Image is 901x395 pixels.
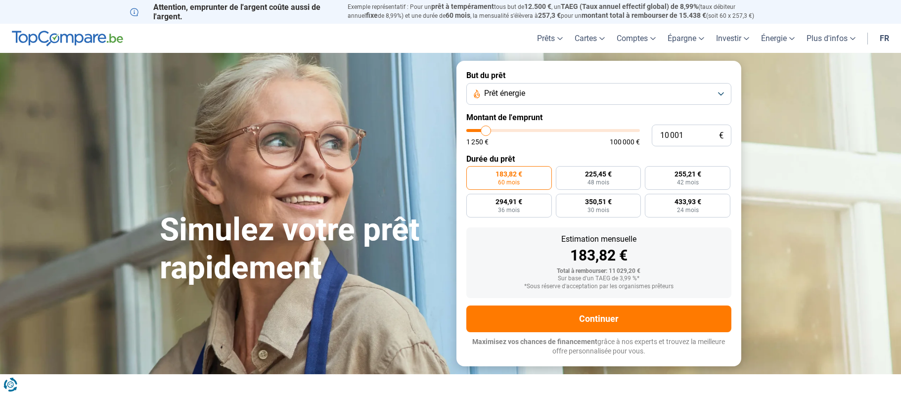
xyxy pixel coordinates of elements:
[160,211,445,287] h1: Simulez votre prêt rapidement
[569,24,611,53] a: Cartes
[675,198,701,205] span: 433,93 €
[366,11,378,19] span: fixe
[348,2,771,20] p: Exemple représentatif : Pour un tous but de , un (taux débiteur annuel de 8,99%) et une durée de ...
[582,11,706,19] span: montant total à rembourser de 15.438 €
[446,11,470,19] span: 60 mois
[585,171,612,177] span: 225,45 €
[466,337,731,356] p: grâce à nos experts et trouvez la meilleure offre personnalisée pour vous.
[466,306,731,332] button: Continuer
[466,71,731,80] label: But du prêt
[662,24,710,53] a: Épargne
[130,2,336,21] p: Attention, emprunter de l'argent coûte aussi de l'argent.
[531,24,569,53] a: Prêts
[587,179,609,185] span: 48 mois
[610,138,640,145] span: 100 000 €
[496,171,522,177] span: 183,82 €
[474,268,723,275] div: Total à rembourser: 11 029,20 €
[801,24,861,53] a: Plus d'infos
[585,198,612,205] span: 350,51 €
[524,2,551,10] span: 12.500 €
[719,132,723,140] span: €
[755,24,801,53] a: Énergie
[474,248,723,263] div: 183,82 €
[611,24,662,53] a: Comptes
[677,207,699,213] span: 24 mois
[538,11,561,19] span: 257,3 €
[466,154,731,164] label: Durée du prêt
[675,171,701,177] span: 255,21 €
[874,24,895,53] a: fr
[677,179,699,185] span: 42 mois
[466,138,489,145] span: 1 250 €
[710,24,755,53] a: Investir
[466,113,731,122] label: Montant de l'emprunt
[498,207,520,213] span: 36 mois
[473,338,598,346] span: Maximisez vos chances de financement
[474,283,723,290] div: *Sous réserve d'acceptation par les organismes prêteurs
[12,31,123,46] img: TopCompare
[587,207,609,213] span: 30 mois
[484,88,525,99] span: Prêt énergie
[474,275,723,282] div: Sur base d'un TAEG de 3,99 %*
[496,198,522,205] span: 294,91 €
[431,2,494,10] span: prêt à tempérament
[498,179,520,185] span: 60 mois
[466,83,731,105] button: Prêt énergie
[474,235,723,243] div: Estimation mensuelle
[561,2,698,10] span: TAEG (Taux annuel effectif global) de 8,99%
